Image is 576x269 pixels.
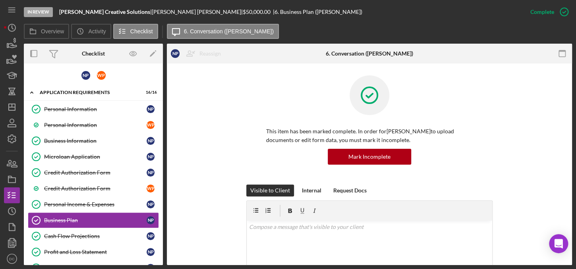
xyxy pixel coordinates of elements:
div: W P [147,121,155,129]
div: N P [147,137,155,145]
a: Credit Authorization FormNP [28,165,159,181]
div: Microloan Application [44,154,147,160]
button: Internal [298,184,325,196]
a: Business PlanNP [28,212,159,228]
text: DC [9,257,15,261]
button: Complete [522,4,572,20]
div: Personal Information [44,122,147,128]
div: Checklist [82,50,105,57]
div: N P [147,248,155,256]
div: N P [147,169,155,177]
a: Business InformationNP [28,133,159,149]
div: Visible to Client [250,184,290,196]
div: Mark Incomplete [348,149,390,165]
div: $50,000.00 [243,9,273,15]
b: [PERSON_NAME] Creative Solutions [59,8,150,15]
div: Business Information [44,138,147,144]
p: This item has been marked complete. In order for [PERSON_NAME] to upload documents or edit form d... [266,127,473,145]
div: Profit and Loss Statement [44,249,147,255]
a: Personal Income & ExpensesNP [28,196,159,212]
div: Business Plan [44,217,147,223]
a: Cash Flow ProjectionsNP [28,228,159,244]
label: Checklist [130,28,153,35]
div: Internal [302,184,321,196]
div: W P [147,184,155,192]
a: Profit and Loss StatementNP [28,244,159,260]
div: Credit Authorization Form [44,169,147,176]
a: Credit Authorization FormWP [28,181,159,196]
button: Request Docs [329,184,371,196]
div: In Review [24,7,53,17]
div: | [59,9,152,15]
div: N P [81,71,90,80]
button: Overview [24,24,69,39]
div: Open Intercom Messenger [549,234,568,253]
div: [PERSON_NAME] [PERSON_NAME] | [152,9,243,15]
button: NPReassign [167,46,229,61]
div: N P [147,200,155,208]
div: N P [171,49,180,58]
button: DC [4,251,20,267]
div: N P [147,153,155,161]
div: Credit Authorization Form [44,185,147,192]
div: Complete [530,4,554,20]
div: Personal Income & Expenses [44,201,147,208]
div: Reassign [199,46,221,61]
div: 16 / 16 [143,90,157,95]
div: N P [147,105,155,113]
div: APPLICATION REQUIREMENTS [40,90,137,95]
button: Visible to Client [246,184,294,196]
div: 6. Conversation ([PERSON_NAME]) [326,50,413,57]
label: Activity [88,28,106,35]
a: Microloan ApplicationNP [28,149,159,165]
button: 6. Conversation ([PERSON_NAME]) [167,24,279,39]
button: Mark Incomplete [328,149,411,165]
a: Personal InformationWP [28,117,159,133]
button: Checklist [113,24,158,39]
button: Activity [71,24,111,39]
a: Personal InformationNP [28,101,159,117]
div: N P [147,232,155,240]
div: W P [97,71,106,80]
div: Request Docs [333,184,367,196]
div: N P [147,216,155,224]
div: Personal Information [44,106,147,112]
label: Overview [41,28,64,35]
div: | 6. Business Plan ([PERSON_NAME]) [273,9,362,15]
label: 6. Conversation ([PERSON_NAME]) [184,28,274,35]
div: Cash Flow Projections [44,233,147,239]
